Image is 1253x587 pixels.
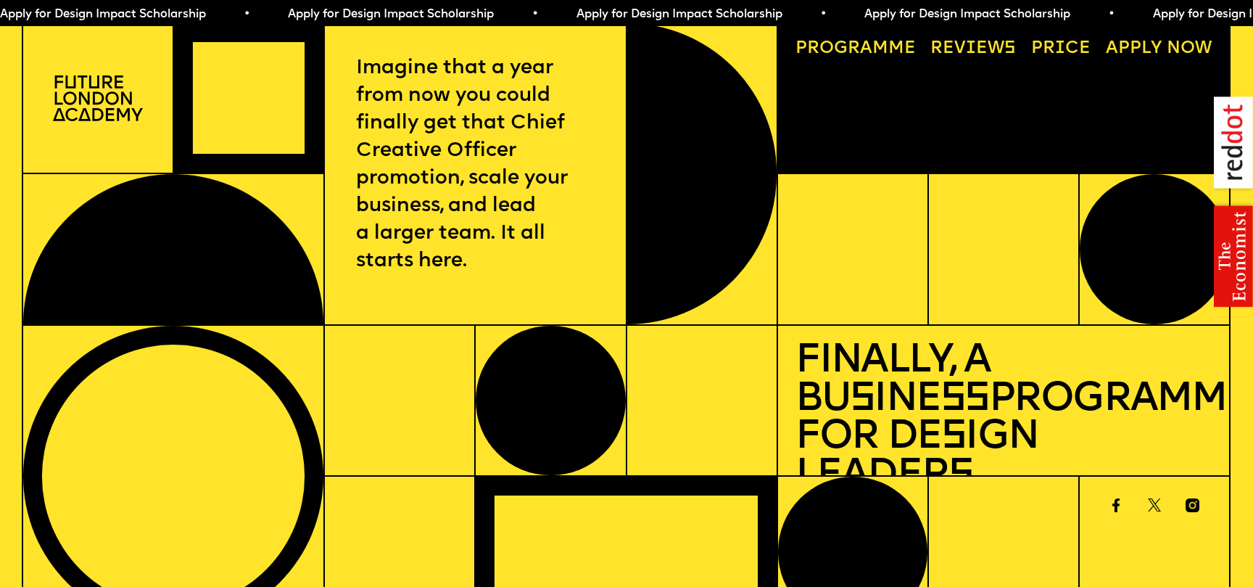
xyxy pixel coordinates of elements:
[531,9,537,20] span: •
[356,54,594,275] p: Imagine that a year from now you could finally get that Chief Creative Officer promotion, scale y...
[850,380,874,420] span: s
[940,380,988,420] span: ss
[1022,32,1099,67] a: Price
[1107,9,1114,20] span: •
[860,40,872,57] span: a
[795,343,1212,496] h1: Finally, a Bu ine Programme for De ign Leader
[819,9,826,20] span: •
[948,456,972,496] span: s
[787,32,925,67] a: Programme
[1106,40,1118,57] span: A
[941,418,965,458] span: s
[1097,32,1220,67] a: Apply now
[243,9,249,20] span: •
[922,32,1025,67] a: Reviews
